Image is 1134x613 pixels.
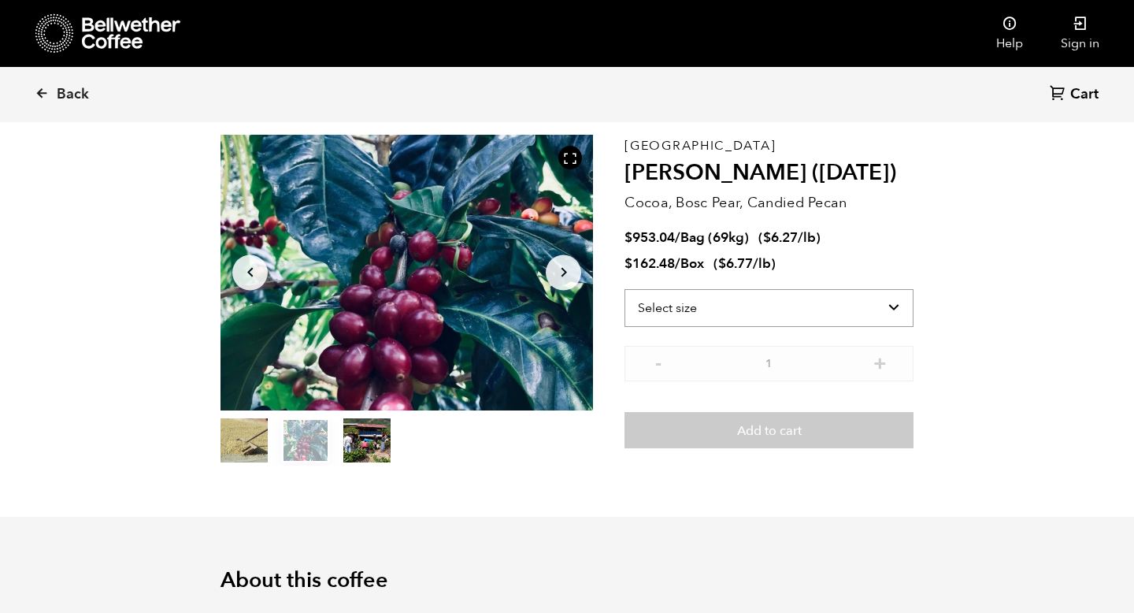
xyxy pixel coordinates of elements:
[718,254,726,273] span: $
[680,228,749,247] span: Bag (69kg)
[648,354,668,370] button: -
[870,354,890,370] button: +
[798,228,816,247] span: /lb
[220,568,913,593] h2: About this coffee
[753,254,771,273] span: /lb
[1050,84,1102,106] a: Cart
[758,228,821,247] span: ( )
[624,412,913,448] button: Add to cart
[624,228,675,247] bdi: 953.04
[713,254,776,273] span: ( )
[675,254,680,273] span: /
[624,160,913,187] h2: [PERSON_NAME] ([DATE])
[57,85,89,104] span: Back
[718,254,753,273] bdi: 6.77
[624,192,913,214] p: Cocoa, Bosc Pear, Candied Pecan
[675,228,680,247] span: /
[763,228,771,247] span: $
[624,228,632,247] span: $
[624,254,675,273] bdi: 162.48
[1070,85,1099,104] span: Cart
[680,254,704,273] span: Box
[624,254,632,273] span: $
[763,228,798,247] bdi: 6.27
